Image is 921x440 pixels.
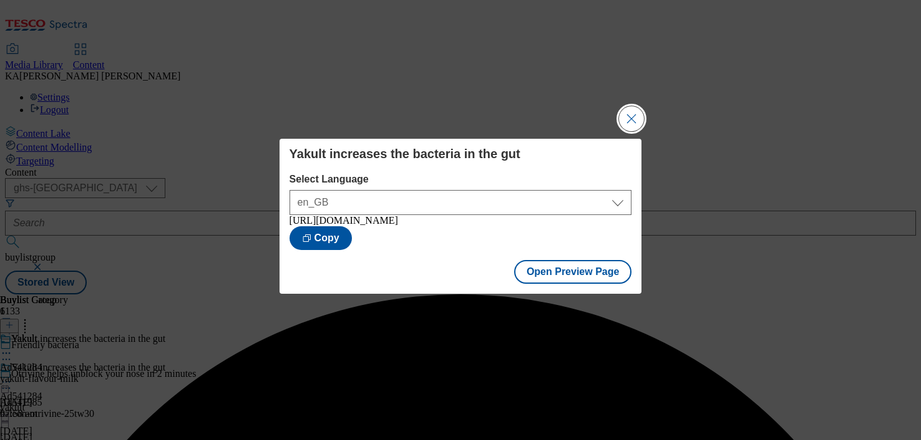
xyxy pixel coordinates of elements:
[290,146,632,161] h4: Yakult increases the bacteria in the gut
[290,215,632,226] div: [URL][DOMAIN_NAME]
[290,174,632,185] label: Select Language
[290,226,352,250] button: Copy
[514,260,632,284] button: Open Preview Page
[619,106,644,131] button: Close Modal
[280,139,642,294] div: Modal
